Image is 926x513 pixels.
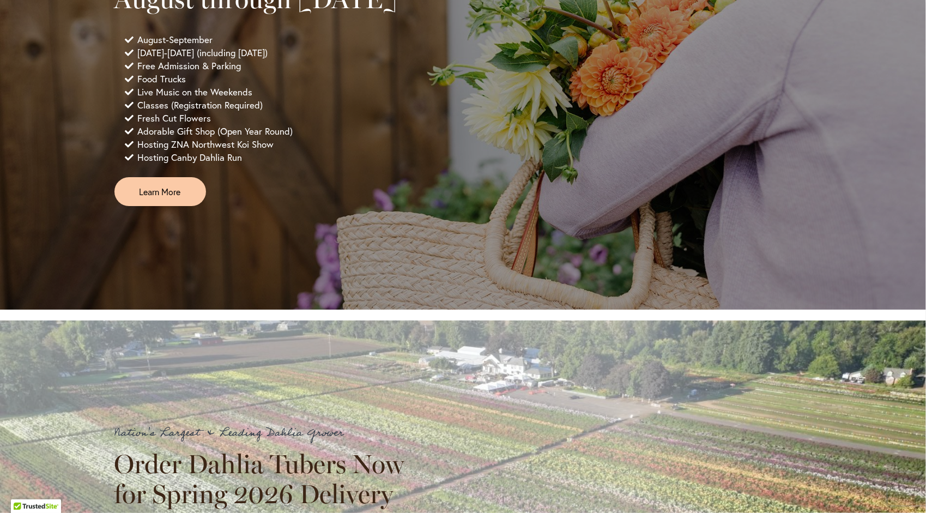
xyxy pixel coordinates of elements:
[138,151,243,164] span: Hosting Canby Dahlia Run
[114,449,414,510] h2: Order Dahlia Tubers Now for Spring 2026 Delivery
[138,86,253,99] span: Live Music on the Weekends
[138,46,268,59] span: [DATE]-[DATE] (including [DATE])
[138,73,186,86] span: Food Trucks
[138,125,293,138] span: Adorable Gift Shop (Open Year Round)
[114,424,414,442] p: Nation's Largest & Leading Dahlia Grower
[140,185,181,198] span: Learn More
[138,33,213,46] span: August-September
[138,59,241,73] span: Free Admission & Parking
[138,99,263,112] span: Classes (Registration Required)
[138,112,211,125] span: Fresh Cut Flowers
[138,138,274,151] span: Hosting ZNA Northwest Koi Show
[114,177,206,206] a: Learn More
